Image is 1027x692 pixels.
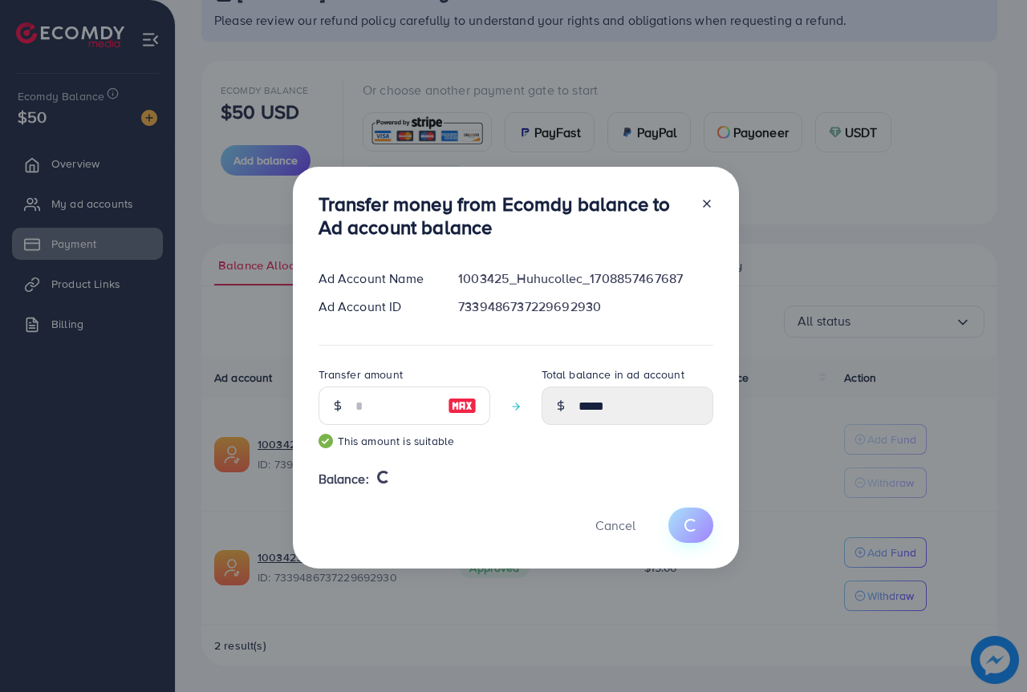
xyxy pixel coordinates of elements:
[306,269,446,288] div: Ad Account Name
[319,433,490,449] small: This amount is suitable
[445,297,725,316] div: 7339486737229692930
[575,508,656,542] button: Cancel
[319,366,403,382] label: Transfer amount
[595,516,635,534] span: Cancel
[306,297,446,316] div: Ad Account ID
[445,269,725,288] div: 1003425_Huhucollec_1708857467687
[319,470,369,488] span: Balance:
[542,366,684,382] label: Total balance in ad account
[319,192,688,239] h3: Transfer money from Ecomdy balance to Ad account balance
[319,434,333,448] img: guide
[448,396,477,415] img: image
